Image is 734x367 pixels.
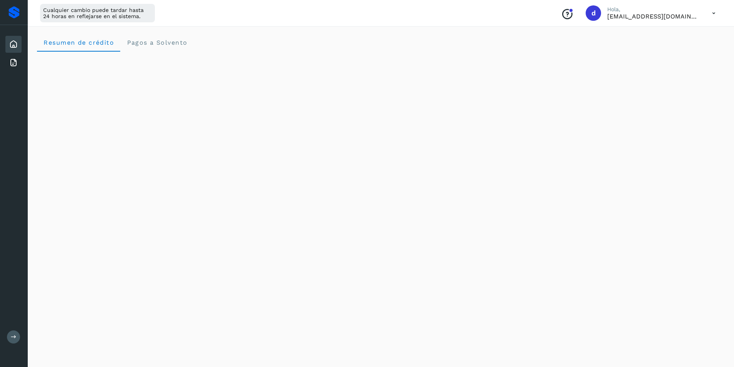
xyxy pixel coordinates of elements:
div: Inicio [5,36,22,53]
p: Hola, [607,6,700,13]
div: Facturas [5,54,22,71]
div: Cualquier cambio puede tardar hasta 24 horas en reflejarse en el sistema. [40,4,155,22]
span: Pagos a Solvento [126,39,187,46]
p: direccion@flenasa.com [607,13,700,20]
span: Resumen de crédito [43,39,114,46]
